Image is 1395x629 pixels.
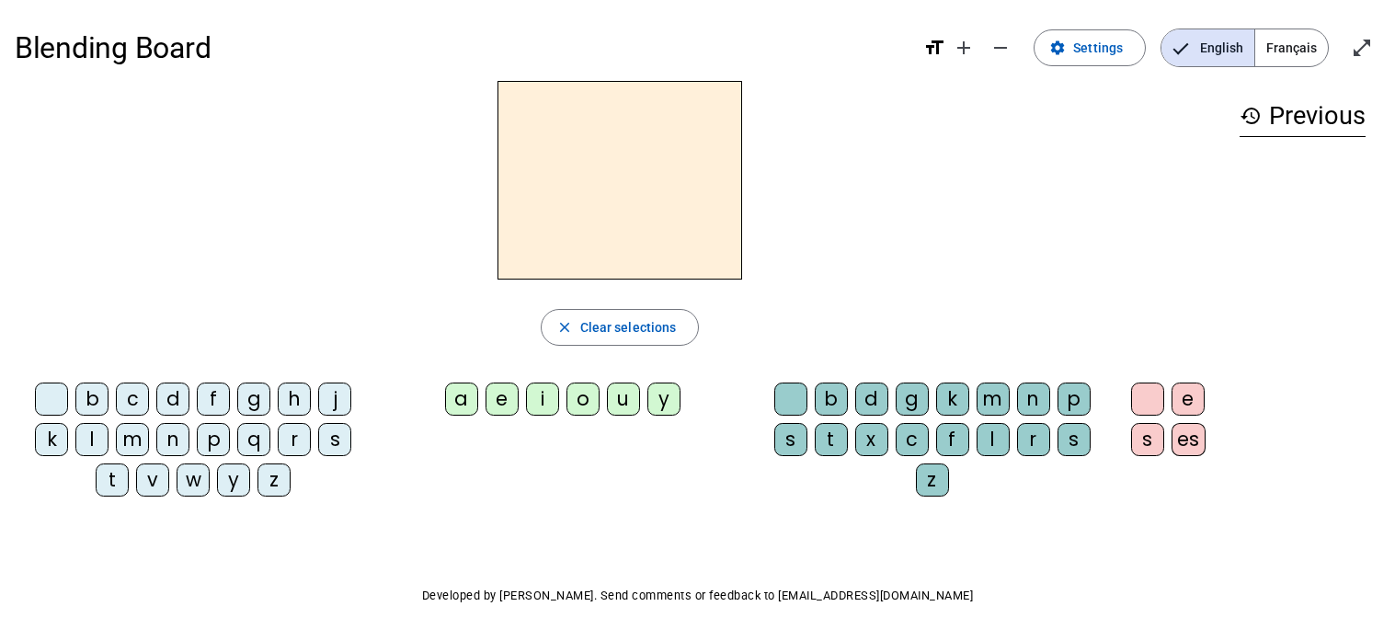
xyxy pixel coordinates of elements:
div: p [197,423,230,456]
div: m [116,423,149,456]
mat-icon: open_in_full [1351,37,1373,59]
div: n [156,423,189,456]
div: x [855,423,888,456]
div: f [936,423,969,456]
div: o [566,383,600,416]
div: j [318,383,351,416]
button: Clear selections [541,309,700,346]
div: z [257,463,291,497]
div: l [977,423,1010,456]
mat-icon: remove [989,37,1012,59]
div: s [1131,423,1164,456]
div: w [177,463,210,497]
div: e [486,383,519,416]
div: s [774,423,807,456]
div: d [156,383,189,416]
div: f [197,383,230,416]
div: b [75,383,109,416]
div: e [1172,383,1205,416]
h3: Previous [1240,96,1366,137]
mat-icon: format_size [923,37,945,59]
div: i [526,383,559,416]
button: Increase font size [945,29,982,66]
div: c [116,383,149,416]
button: Enter full screen [1344,29,1380,66]
mat-button-toggle-group: Language selection [1161,29,1329,67]
h1: Blending Board [15,18,909,77]
div: d [855,383,888,416]
div: g [237,383,270,416]
span: Settings [1073,37,1123,59]
div: p [1058,383,1091,416]
div: es [1172,423,1206,456]
div: u [607,383,640,416]
div: k [35,423,68,456]
div: q [237,423,270,456]
div: c [896,423,929,456]
mat-icon: close [556,319,573,336]
span: Français [1255,29,1328,66]
div: t [815,423,848,456]
div: r [278,423,311,456]
div: a [445,383,478,416]
div: t [96,463,129,497]
div: y [647,383,680,416]
div: n [1017,383,1050,416]
div: g [896,383,929,416]
button: Settings [1034,29,1146,66]
div: r [1017,423,1050,456]
mat-icon: settings [1049,40,1066,56]
div: k [936,383,969,416]
mat-icon: history [1240,105,1262,127]
div: s [318,423,351,456]
span: English [1161,29,1254,66]
mat-icon: add [953,37,975,59]
div: y [217,463,250,497]
span: Clear selections [580,316,677,338]
div: v [136,463,169,497]
div: m [977,383,1010,416]
button: Decrease font size [982,29,1019,66]
p: Developed by [PERSON_NAME]. Send comments or feedback to [EMAIL_ADDRESS][DOMAIN_NAME] [15,585,1380,607]
div: b [815,383,848,416]
div: z [916,463,949,497]
div: h [278,383,311,416]
div: s [1058,423,1091,456]
div: l [75,423,109,456]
